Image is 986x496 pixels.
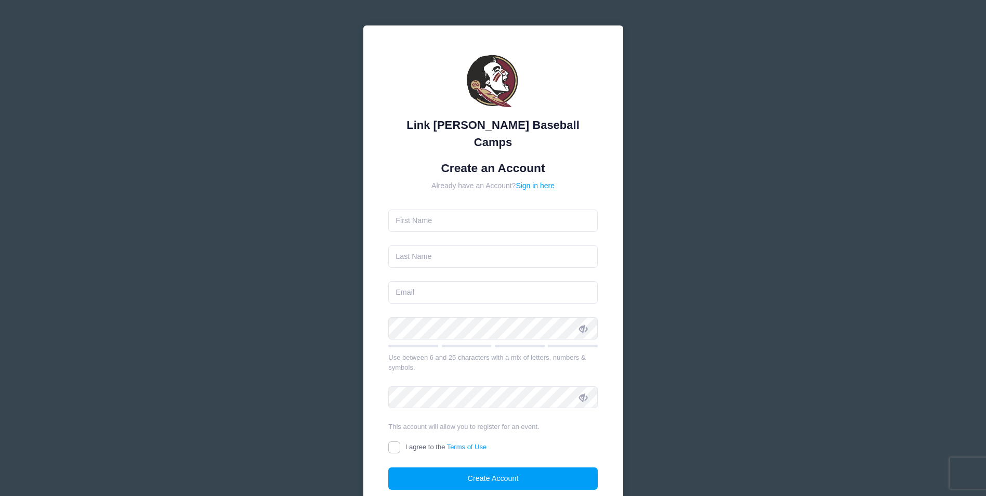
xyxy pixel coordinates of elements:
[405,443,487,451] span: I agree to the
[462,51,524,113] img: Link Jarrett Baseball Camps
[388,422,598,432] div: This account will allow you to register for an event.
[388,116,598,151] div: Link [PERSON_NAME] Baseball Camps
[388,441,400,453] input: I agree to theTerms of Use
[516,181,555,190] a: Sign in here
[388,353,598,373] div: Use between 6 and 25 characters with a mix of letters, numbers & symbols.
[388,281,598,304] input: Email
[388,161,598,175] h1: Create an Account
[388,210,598,232] input: First Name
[388,180,598,191] div: Already have an Account?
[388,467,598,490] button: Create Account
[388,245,598,268] input: Last Name
[447,443,487,451] a: Terms of Use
